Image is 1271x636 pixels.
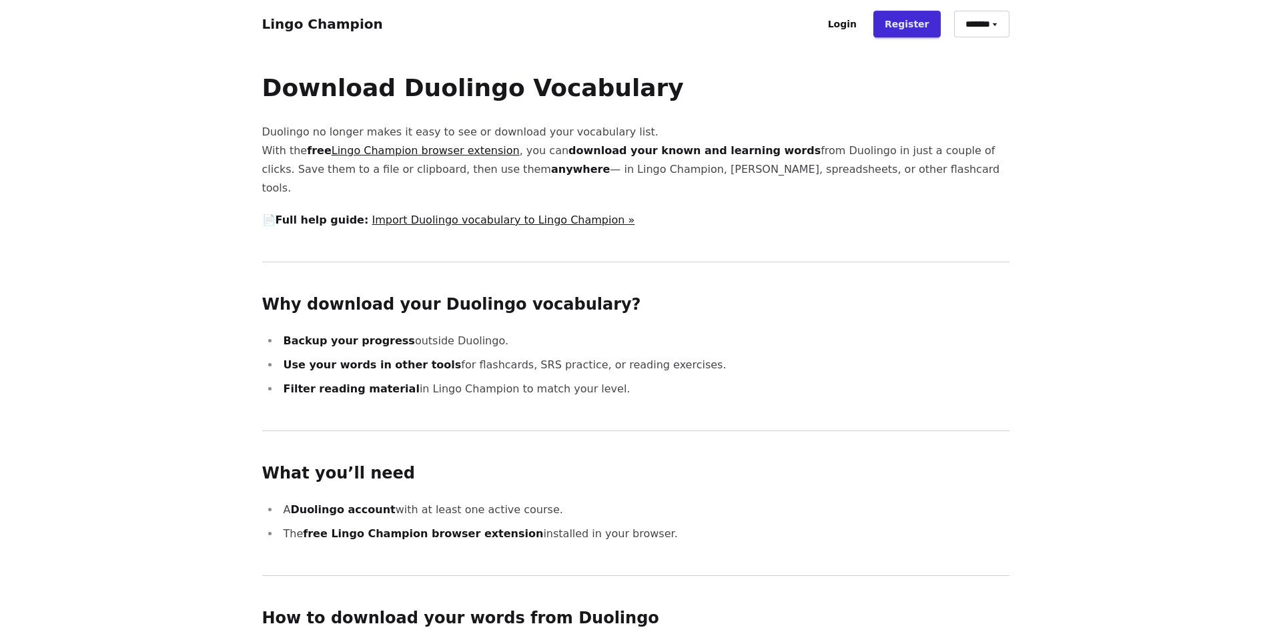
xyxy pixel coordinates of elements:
[262,463,1009,485] h2: What you’ll need
[303,527,543,540] strong: free Lingo Champion browser extension
[262,294,1009,316] h2: Why download your Duolingo vocabulary?
[262,16,383,32] a: Lingo Champion
[284,358,462,371] strong: Use your words in other tools
[262,211,1009,230] p: 📄
[332,144,520,157] a: Lingo Champion browser extension
[873,11,941,37] a: Register
[568,144,821,157] strong: download your known and learning words
[262,123,1009,198] p: Duolingo no longer makes it easy to see or download your vocabulary list. With the , you can from...
[280,356,1009,374] li: for flashcards, SRS practice, or reading exercises.
[307,144,520,157] strong: free
[551,163,610,176] strong: anywhere
[284,334,415,347] strong: Backup your progress
[280,501,1009,519] li: A with at least one active course.
[262,75,1009,101] h1: Download Duolingo Vocabulary
[284,382,420,395] strong: Filter reading material
[276,214,369,226] strong: Full help guide:
[280,332,1009,350] li: outside Duolingo.
[372,214,634,226] a: Import Duolingo vocabulary to Lingo Champion »
[280,525,1009,543] li: The installed in your browser.
[290,503,395,516] strong: Duolingo account
[817,11,868,37] a: Login
[280,380,1009,398] li: in Lingo Champion to match your level.
[262,608,1009,629] h2: How to download your words from Duolingo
